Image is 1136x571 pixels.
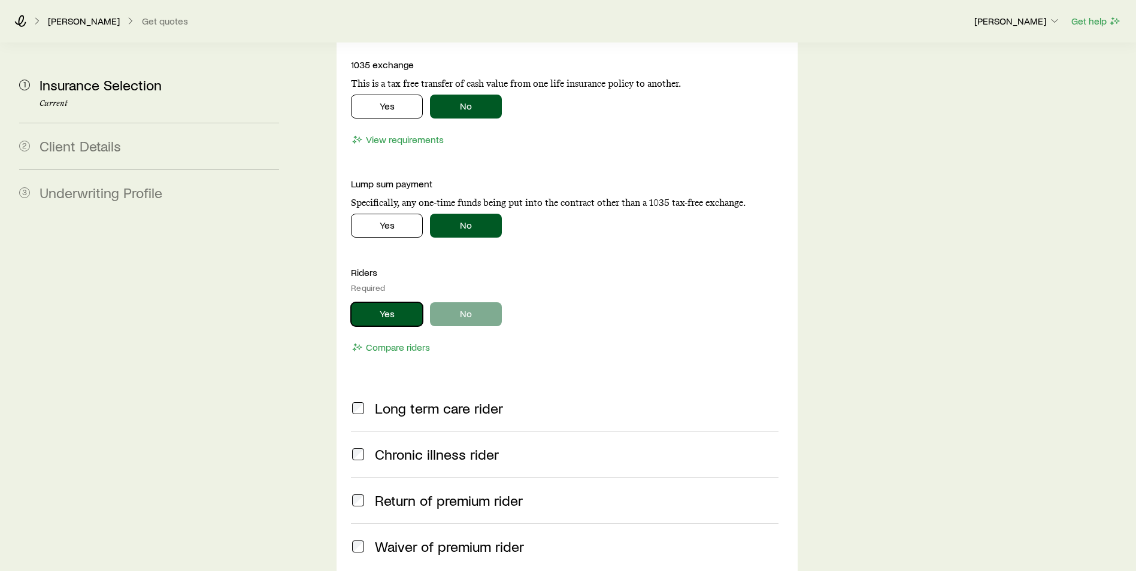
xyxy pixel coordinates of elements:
[352,448,364,460] input: Chronic illness rider
[351,302,423,326] button: Yes
[351,59,783,71] p: 1035 exchange
[1071,14,1122,28] button: Get help
[352,402,364,414] input: Long term care rider
[430,302,502,326] button: No
[40,99,279,108] p: Current
[351,197,783,209] p: Specifically, any one-time funds being put into the contract other than a 1035 tax-free exchange.
[351,95,423,119] button: Yes
[141,16,189,27] button: Get quotes
[351,133,444,147] button: View requirements
[974,15,1061,27] p: [PERSON_NAME]
[430,95,502,119] button: No
[974,14,1061,29] button: [PERSON_NAME]
[352,540,364,552] input: Waiver of premium rider
[375,446,499,463] span: Chronic illness rider
[351,178,783,190] p: Lump sum payment
[352,494,364,506] input: Return of premium rider
[430,214,502,238] button: No
[351,341,431,354] button: Compare riders
[375,538,524,555] span: Waiver of premium rider
[40,184,162,201] span: Underwriting Profile
[351,78,783,90] p: This is a tax free transfer of cash value from one life insurance policy to another.
[19,187,30,198] span: 3
[48,15,120,27] p: [PERSON_NAME]
[40,76,162,93] span: Insurance Selection
[375,492,523,509] span: Return of premium rider
[351,283,783,293] div: Required
[351,214,423,238] button: Yes
[19,141,30,151] span: 2
[19,80,30,90] span: 1
[375,400,503,417] span: Long term care rider
[40,137,121,154] span: Client Details
[351,266,783,278] p: Riders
